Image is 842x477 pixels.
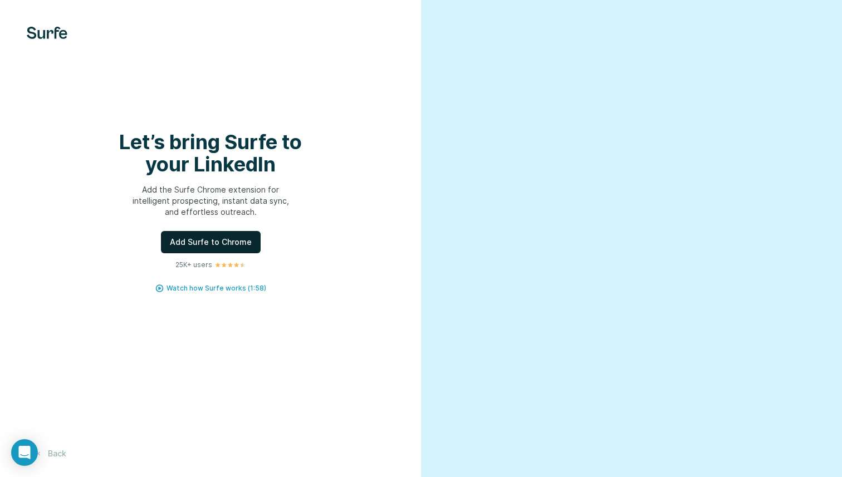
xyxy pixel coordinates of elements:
[161,231,261,253] button: Add Surfe to Chrome
[99,131,322,175] h1: Let’s bring Surfe to your LinkedIn
[99,184,322,218] p: Add the Surfe Chrome extension for intelligent prospecting, instant data sync, and effortless out...
[11,439,38,466] div: Open Intercom Messenger
[167,283,266,293] button: Watch how Surfe works (1:58)
[175,260,212,270] p: 25K+ users
[214,262,246,268] img: Rating Stars
[27,444,74,464] button: Back
[27,27,67,39] img: Surfe's logo
[170,237,252,248] span: Add Surfe to Chrome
